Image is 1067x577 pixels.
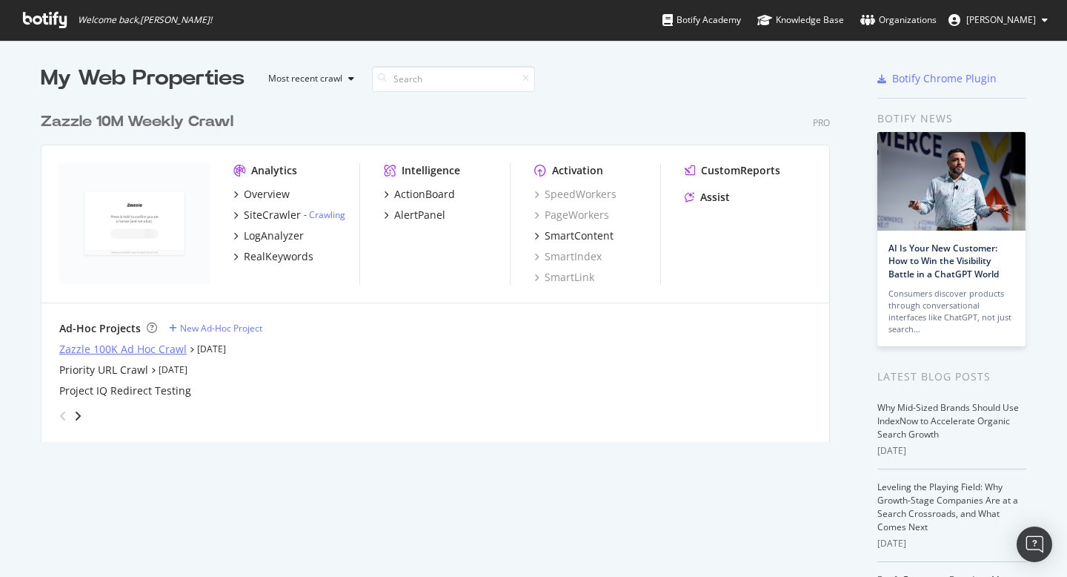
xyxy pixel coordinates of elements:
a: Zazzle 10M Weekly Crawl [41,111,239,133]
div: Pro [813,116,830,129]
div: SmartContent [545,228,614,243]
a: New Ad-Hoc Project [169,322,262,334]
div: Knowledge Base [757,13,844,27]
div: RealKeywords [244,249,313,264]
div: [DATE] [877,444,1026,458]
span: Colin Ma [966,13,1036,26]
a: CustomReports [685,163,780,178]
div: Overview [244,187,290,202]
div: LogAnalyzer [244,228,304,243]
div: ActionBoard [394,187,455,202]
a: AI Is Your New Customer: How to Win the Visibility Battle in a ChatGPT World [888,242,999,280]
div: Most recent crawl [268,74,342,83]
a: SmartLink [534,270,594,285]
a: Crawling [309,208,345,221]
a: [DATE] [159,363,187,376]
div: CustomReports [701,163,780,178]
div: Organizations [860,13,937,27]
div: Botify news [877,111,1026,127]
a: Leveling the Playing Field: Why Growth-Stage Companies Are at a Search Crossroads, and What Comes... [877,481,1018,533]
a: Assist [685,190,730,205]
div: angle-right [73,409,83,423]
a: PageWorkers [534,208,609,222]
a: Why Mid-Sized Brands Should Use IndexNow to Accelerate Organic Search Growth [877,401,1019,441]
a: Zazzle 100K Ad Hoc Crawl [59,342,187,357]
button: Most recent crawl [256,67,360,90]
a: LogAnalyzer [233,228,304,243]
a: SmartContent [534,228,614,243]
a: [DATE] [197,343,226,355]
div: Botify Chrome Plugin [892,71,997,86]
a: Overview [233,187,290,202]
div: grid [41,93,842,442]
div: Consumers discover products through conversational interfaces like ChatGPT, not just search… [888,288,1014,335]
a: Priority URL Crawl [59,363,148,377]
button: [PERSON_NAME] [937,8,1060,32]
div: Latest Blog Posts [877,369,1026,385]
div: [DATE] [877,537,1026,550]
div: angle-left [53,404,73,428]
div: My Web Properties [41,64,245,93]
div: New Ad-Hoc Project [180,322,262,334]
div: Open Intercom Messenger [1017,527,1052,562]
a: SiteCrawler- Crawling [233,208,345,222]
div: Intelligence [402,163,460,178]
div: Analytics [251,163,297,178]
img: zazzle.com [59,163,210,283]
a: RealKeywords [233,249,313,264]
div: Assist [700,190,730,205]
div: SiteCrawler [244,208,301,222]
div: Activation [552,163,603,178]
div: Ad-Hoc Projects [59,321,141,336]
span: Welcome back, [PERSON_NAME] ! [78,14,212,26]
div: AlertPanel [394,208,445,222]
input: Search [372,66,535,92]
a: SpeedWorkers [534,187,616,202]
a: Botify Chrome Plugin [877,71,997,86]
div: Zazzle 10M Weekly Crawl [41,111,233,133]
a: SmartIndex [534,249,602,264]
div: Botify Academy [662,13,741,27]
a: ActionBoard [384,187,455,202]
a: Project IQ Redirect Testing [59,383,191,398]
a: AlertPanel [384,208,445,222]
img: AI Is Your New Customer: How to Win the Visibility Battle in a ChatGPT World [877,132,1026,231]
div: - [304,208,345,221]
